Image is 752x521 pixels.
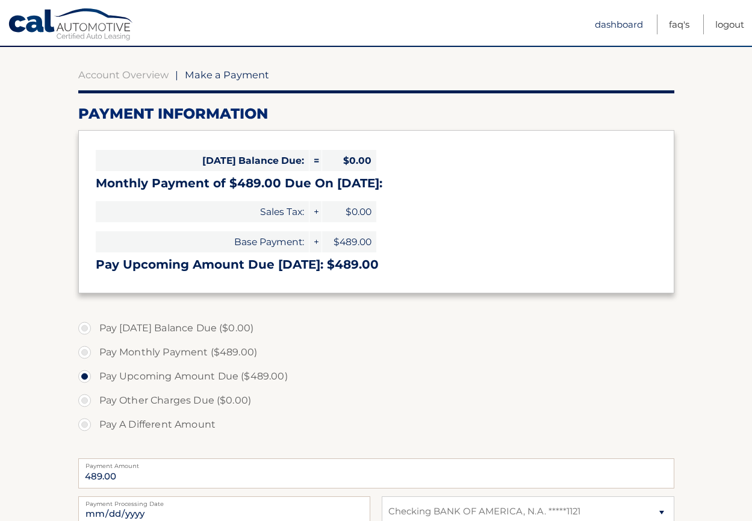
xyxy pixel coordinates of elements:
a: FAQ's [669,14,689,34]
span: [DATE] Balance Due: [96,150,309,171]
h3: Monthly Payment of $489.00 Due On [DATE]: [96,176,657,191]
span: $489.00 [322,231,376,252]
span: + [309,201,322,222]
span: $0.00 [322,150,376,171]
span: = [309,150,322,171]
span: | [175,69,178,81]
h2: Payment Information [78,105,674,123]
span: Sales Tax: [96,201,309,222]
a: Dashboard [595,14,643,34]
a: Logout [715,14,744,34]
label: Pay Monthly Payment ($489.00) [78,340,674,364]
input: Payment Amount [78,458,674,488]
span: Make a Payment [185,69,269,81]
span: + [309,231,322,252]
label: Pay A Different Amount [78,413,674,437]
a: Account Overview [78,69,169,81]
span: Base Payment: [96,231,309,252]
h3: Pay Upcoming Amount Due [DATE]: $489.00 [96,257,657,272]
label: Pay Other Charges Due ($0.00) [78,388,674,413]
a: Cal Automotive [8,8,134,43]
label: Pay [DATE] Balance Due ($0.00) [78,316,674,340]
label: Pay Upcoming Amount Due ($489.00) [78,364,674,388]
label: Payment Processing Date [78,496,370,506]
span: $0.00 [322,201,376,222]
label: Payment Amount [78,458,674,468]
